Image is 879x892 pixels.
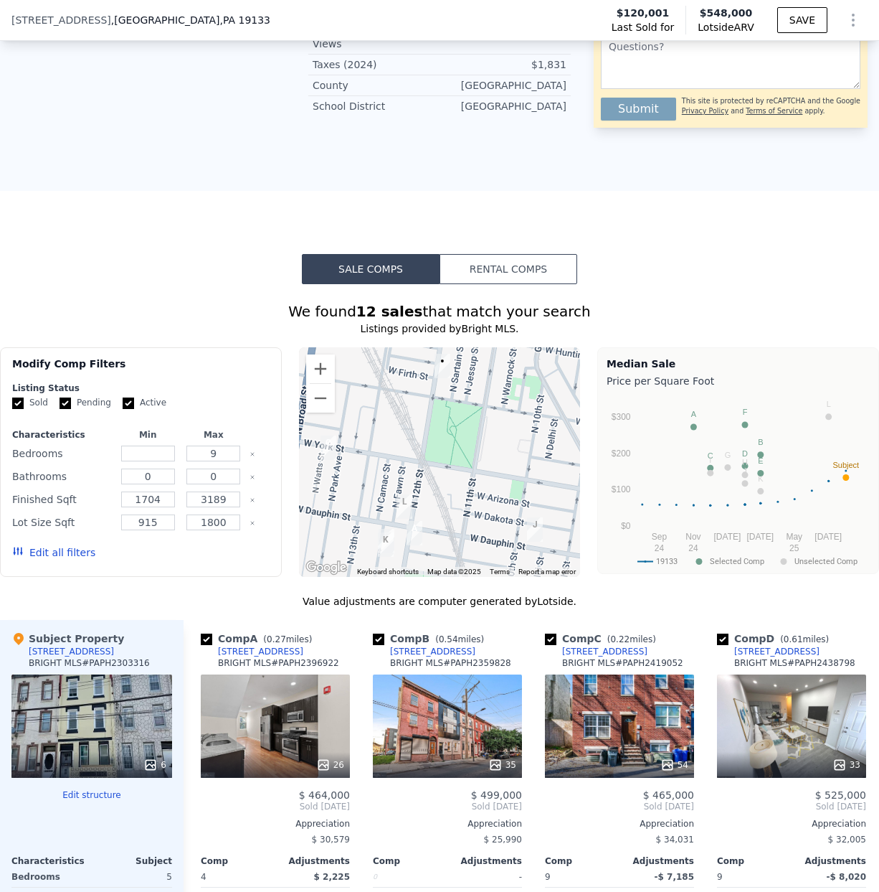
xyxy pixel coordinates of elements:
[313,78,439,93] div: County
[815,789,866,801] span: $ 525,000
[619,855,694,867] div: Adjustments
[439,254,577,284] button: Rental Comps
[698,20,754,34] span: Lotside ARV
[471,789,522,801] span: $ 499,000
[29,657,150,669] div: BRIGHT MLS # PAPH2303316
[717,818,866,830] div: Appreciation
[250,451,255,457] button: Clear
[378,532,394,557] div: 2237 N Camac St
[396,494,412,519] div: 2306 N 12th St
[488,758,516,772] div: 35
[828,835,866,845] span: $ 32,005
[12,397,48,409] label: Sold
[12,429,112,441] div: Characteristics
[201,872,206,882] span: 4
[656,835,694,845] span: $ 34,031
[12,357,270,382] div: Modify Comp Filters
[250,497,255,503] button: Clear
[11,13,111,27] span: [STREET_ADDRESS]
[390,646,475,657] div: [STREET_ADDRESS]
[484,835,522,845] span: $ 25,990
[602,634,662,644] span: ( miles)
[601,98,676,121] button: Submit
[439,78,566,93] div: [GEOGRAPHIC_DATA]
[794,557,857,566] text: Unselected Comp
[357,567,419,577] button: Keyboard shortcuts
[373,818,522,830] div: Appreciation
[306,355,335,383] button: Zoom in
[316,758,344,772] div: 26
[545,646,647,657] a: [STREET_ADDRESS]
[314,872,350,882] span: $ 2,225
[612,20,675,34] span: Last Sold for
[688,543,698,553] text: 24
[12,382,270,394] div: Listing Status
[320,436,336,460] div: 2350 N Park Ave
[725,451,731,459] text: G
[660,758,688,772] div: 54
[218,657,339,669] div: BRIGHT MLS # PAPH2396922
[714,532,741,542] text: [DATE]
[447,855,522,867] div: Adjustments
[434,354,450,378] div: 2521 N 12th St
[746,532,774,542] text: [DATE]
[373,855,447,867] div: Comp
[621,521,631,531] text: $0
[545,855,619,867] div: Comp
[717,801,866,812] span: Sold [DATE]
[682,107,728,115] a: Privacy Policy
[607,371,870,391] div: Price per Square Foot
[562,646,647,657] div: [STREET_ADDRESS]
[490,568,510,576] a: Terms
[12,466,112,487] div: Bathrooms
[708,451,713,460] text: C
[786,532,802,542] text: May
[777,7,827,33] button: SAVE
[201,818,350,830] div: Appreciation
[12,398,24,409] input: Sold
[717,632,835,646] div: Comp D
[742,449,748,458] text: D
[545,801,694,812] span: Sold [DATE]
[774,634,835,644] span: ( miles)
[700,7,753,19] span: $548,000
[607,391,870,571] div: A chart.
[306,384,335,413] button: Zoom out
[643,789,694,801] span: $ 465,000
[201,801,350,812] span: Sold [DATE]
[743,408,748,416] text: F
[219,14,270,26] span: , PA 19133
[123,397,166,409] label: Active
[545,872,551,882] span: 9
[742,458,748,466] text: H
[11,855,92,867] div: Characteristics
[95,867,172,887] div: 5
[250,520,255,526] button: Clear
[717,646,819,657] a: [STREET_ADDRESS]
[390,657,511,669] div: BRIGHT MLS # PAPH2359828
[303,558,350,577] img: Google
[612,412,631,422] text: $300
[682,92,860,121] div: This site is protected by reCAPTCHA and the Google and apply.
[439,634,458,644] span: 0.54
[118,429,178,441] div: Min
[792,855,866,867] div: Adjustments
[610,634,629,644] span: 0.22
[373,867,445,887] div: 0
[11,867,89,887] div: Bedrooms
[685,532,700,542] text: Nov
[313,57,439,72] div: Taxes (2024)
[562,657,683,669] div: BRIGHT MLS # PAPH2419052
[717,855,792,867] div: Comp
[527,517,543,542] div: 933 W Dauphin St
[356,303,423,320] strong: 12 sales
[607,357,870,371] div: Median Sale
[710,557,764,566] text: Selected Comp
[827,872,866,882] span: -$ 8,020
[312,835,350,845] span: $ 30,579
[612,484,631,494] text: $100
[518,568,576,576] a: Report a map error
[267,634,286,644] span: 0.27
[201,855,275,867] div: Comp
[184,429,244,441] div: Max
